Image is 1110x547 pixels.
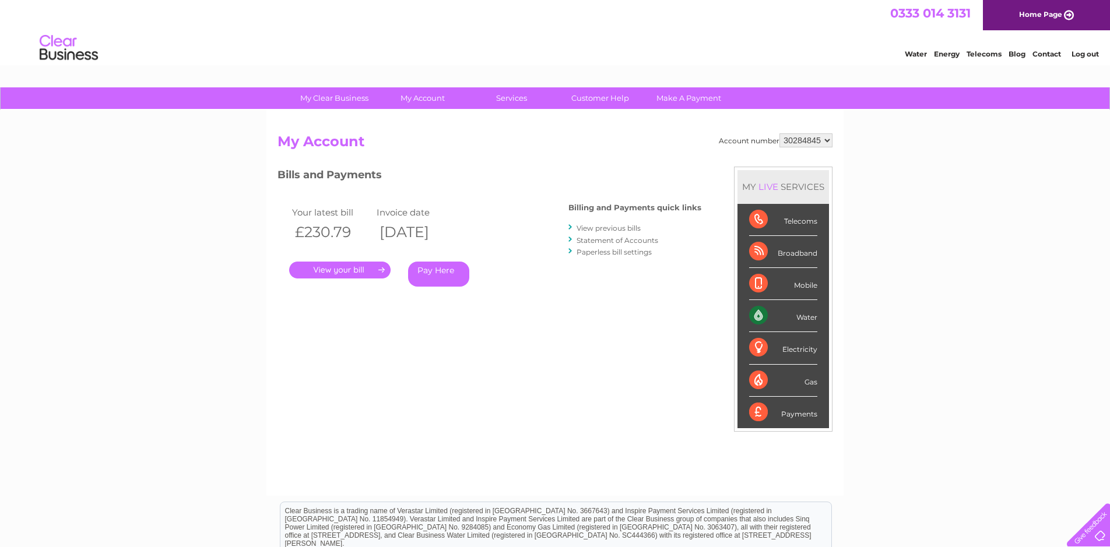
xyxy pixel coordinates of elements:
[934,50,960,58] a: Energy
[749,268,817,300] div: Mobile
[39,30,99,66] img: logo.png
[289,262,391,278] a: .
[277,167,701,187] h3: Bills and Payments
[905,50,927,58] a: Water
[374,204,458,220] td: Invoice date
[577,224,641,232] a: View previous bills
[967,50,1002,58] a: Telecoms
[374,220,458,244] th: [DATE]
[375,87,471,109] a: My Account
[277,133,832,156] h2: My Account
[286,87,382,109] a: My Clear Business
[641,87,737,109] a: Make A Payment
[1032,50,1061,58] a: Contact
[289,204,374,220] td: Your latest bill
[749,300,817,332] div: Water
[749,332,817,364] div: Electricity
[577,248,652,256] a: Paperless bill settings
[577,236,658,245] a: Statement of Accounts
[756,181,781,192] div: LIVE
[749,365,817,397] div: Gas
[552,87,648,109] a: Customer Help
[568,203,701,212] h4: Billing and Payments quick links
[1072,50,1099,58] a: Log out
[719,133,832,147] div: Account number
[890,6,971,20] a: 0333 014 3131
[749,397,817,428] div: Payments
[463,87,560,109] a: Services
[737,170,829,203] div: MY SERVICES
[749,236,817,268] div: Broadband
[408,262,469,287] a: Pay Here
[1009,50,1025,58] a: Blog
[289,220,374,244] th: £230.79
[749,204,817,236] div: Telecoms
[280,6,831,57] div: Clear Business is a trading name of Verastar Limited (registered in [GEOGRAPHIC_DATA] No. 3667643...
